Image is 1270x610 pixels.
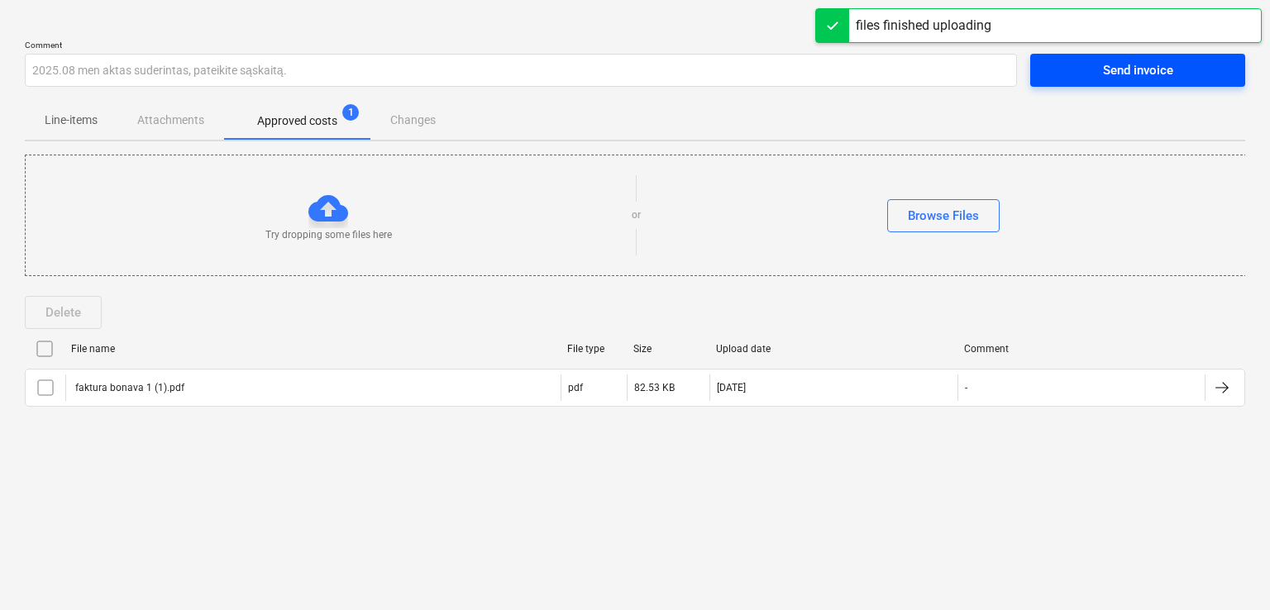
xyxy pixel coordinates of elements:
button: Browse Files [887,199,1000,232]
div: 82.53 KB [634,382,675,393]
div: File name [71,343,554,355]
div: Upload date [716,343,951,355]
div: Comment [964,343,1199,355]
p: Line-items [45,112,98,129]
div: Send invoice [1103,60,1173,81]
div: [DATE] [717,382,746,393]
div: pdf [568,382,583,393]
div: File type [567,343,620,355]
div: Try dropping some files hereorBrowse Files [25,155,1247,276]
div: - [965,382,967,393]
p: or [632,208,641,222]
div: faktura bonava 1 (1).pdf [73,382,184,393]
div: Browse Files [908,205,979,226]
p: Comment [25,40,1017,54]
div: files finished uploading [856,16,991,36]
p: Approved costs [257,112,337,130]
div: Size [633,343,703,355]
span: 1 [342,104,359,121]
p: Try dropping some files here [265,228,392,242]
button: Send invoice [1030,54,1245,87]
